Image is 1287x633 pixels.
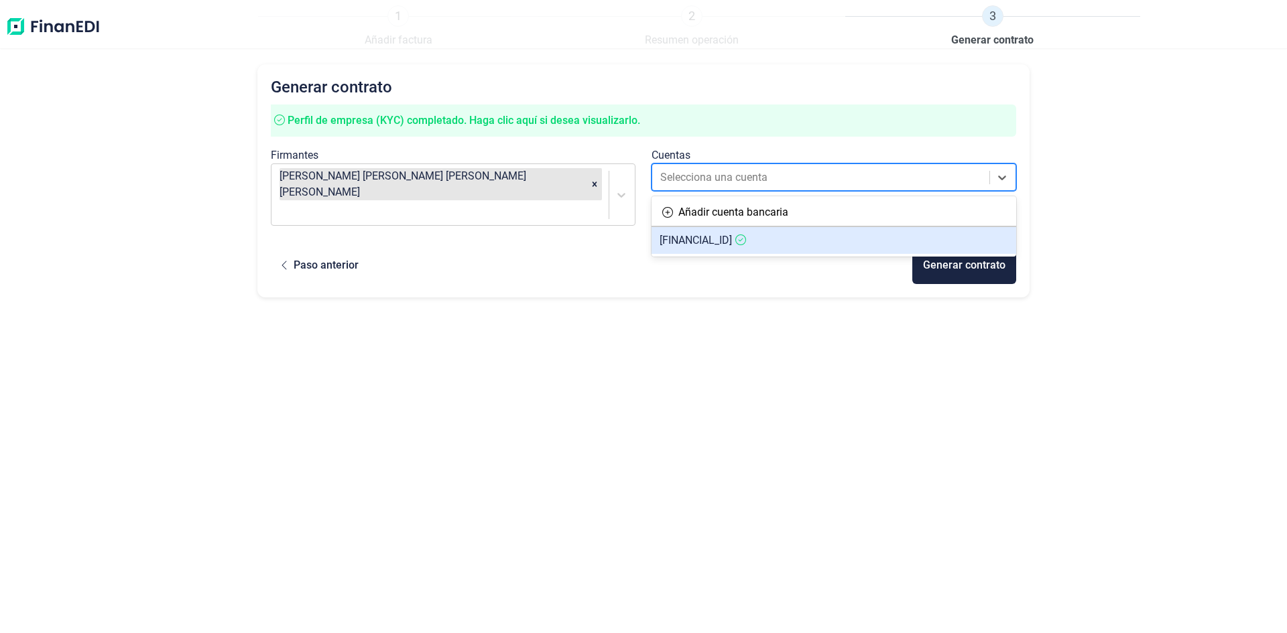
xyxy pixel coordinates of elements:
div: Cuentas [652,147,1016,163]
img: Logo de aplicación [5,5,101,48]
span: Perfil de empresa (KYC) completado. Haga clic aquí si desea visualizarlo. [288,114,640,127]
div: Añadir cuenta bancaria [678,204,788,220]
span: 3 [982,5,1003,27]
div: Firmantes [271,147,635,163]
button: Paso anterior [271,247,369,284]
div: Añadir cuenta bancaria [652,199,1016,226]
button: Generar contrato [912,247,1016,284]
div: Paso anterior [294,257,359,273]
article: [PERSON_NAME] [PERSON_NAME] [PERSON_NAME] [PERSON_NAME] [280,168,588,200]
span: [FINANCIAL_ID] [660,234,732,247]
div: Generar contrato [923,257,1005,273]
span: Generar contrato [951,32,1034,48]
button: Añadir cuenta bancaria [652,199,799,226]
div: Remove MARIA JOSE [587,168,602,200]
h2: Generar contrato [271,78,1016,96]
a: 3Generar contrato [951,5,1034,48]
